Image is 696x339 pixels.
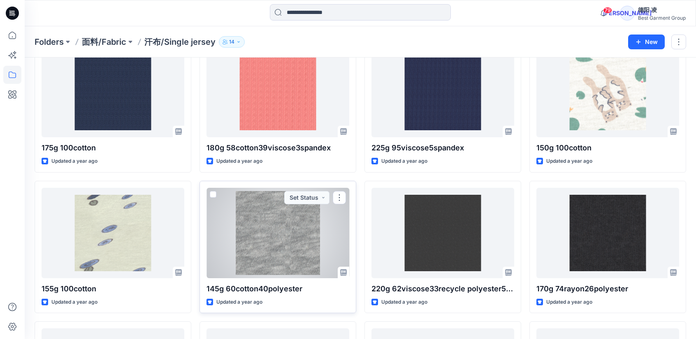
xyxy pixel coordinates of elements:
[206,142,349,154] p: 180g 58cotton39viscose3spandex
[620,6,635,21] div: [PERSON_NAME]
[381,157,427,166] p: Updated a year ago
[628,35,665,49] button: New
[371,188,514,278] a: 220g 62viscose33recycle polyester5spandex
[603,7,612,14] span: 79
[229,37,234,46] p: 14
[42,142,184,154] p: 175g 100cotton
[546,157,592,166] p: Updated a year ago
[35,36,64,48] a: Folders
[536,283,679,295] p: 170g 74rayon26polyester
[51,298,97,307] p: Updated a year ago
[82,36,126,48] a: 面料/Fabric
[536,142,679,154] p: 150g 100cotton
[206,188,349,278] a: 145g 60cotton40polyester
[381,298,427,307] p: Updated a year ago
[371,142,514,154] p: 225g 95viscose5spandex
[638,5,686,15] div: 德阳 凌
[536,188,679,278] a: 170g 74rayon26polyester
[206,283,349,295] p: 145g 60cotton40polyester
[42,283,184,295] p: 155g 100cotton
[371,283,514,295] p: 220g 62viscose33recycle polyester5spandex
[42,188,184,278] a: 155g 100cotton
[216,298,262,307] p: Updated a year ago
[638,15,686,21] div: Best Garment Group
[206,47,349,137] a: 180g 58cotton39viscose3spandex
[219,36,245,48] button: 14
[216,157,262,166] p: Updated a year ago
[42,47,184,137] a: 175g 100cotton
[51,157,97,166] p: Updated a year ago
[546,298,592,307] p: Updated a year ago
[371,47,514,137] a: 225g 95viscose5spandex
[144,36,216,48] p: 汗布/Single jersey
[536,47,679,137] a: 150g 100cotton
